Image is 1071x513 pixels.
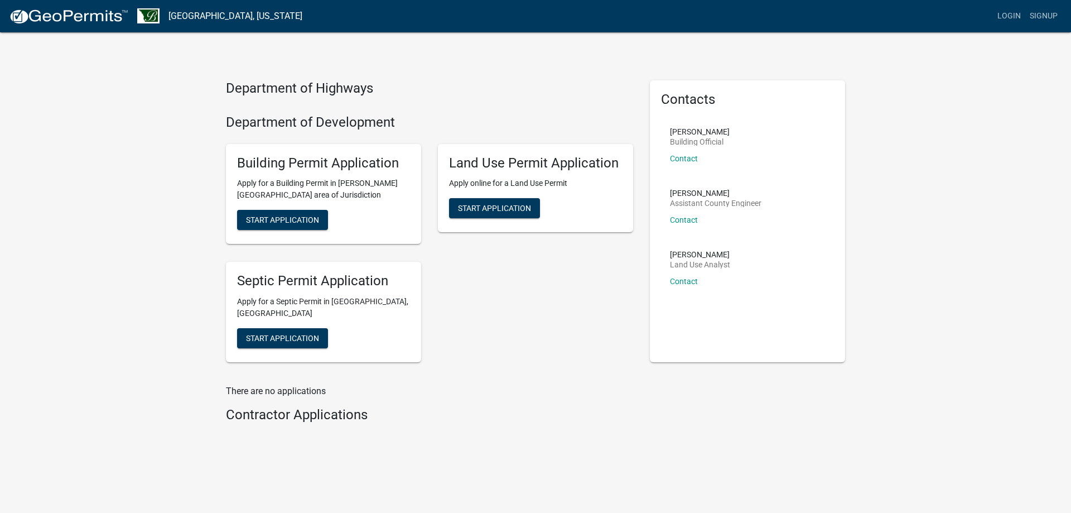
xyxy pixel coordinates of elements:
[449,178,622,189] p: Apply online for a Land Use Permit
[237,328,328,348] button: Start Application
[449,155,622,171] h5: Land Use Permit Application
[226,407,633,428] wm-workflow-list-section: Contractor Applications
[137,8,160,23] img: Benton County, Minnesota
[226,114,633,131] h4: Department of Development
[226,407,633,423] h4: Contractor Applications
[237,273,410,289] h5: Septic Permit Application
[670,215,698,224] a: Contact
[670,251,730,258] p: [PERSON_NAME]
[661,92,834,108] h5: Contacts
[670,128,730,136] p: [PERSON_NAME]
[670,189,761,197] p: [PERSON_NAME]
[993,6,1025,27] a: Login
[670,154,698,163] a: Contact
[237,178,410,201] p: Apply for a Building Permit in [PERSON_NAME][GEOGRAPHIC_DATA] area of Jurisdiction
[449,198,540,218] button: Start Application
[458,204,531,213] span: Start Application
[226,385,633,398] p: There are no applications
[237,210,328,230] button: Start Application
[168,7,302,26] a: [GEOGRAPHIC_DATA], [US_STATE]
[246,334,319,343] span: Start Application
[670,199,761,207] p: Assistant County Engineer
[670,277,698,286] a: Contact
[237,296,410,319] p: Apply for a Septic Permit in [GEOGRAPHIC_DATA], [GEOGRAPHIC_DATA]
[237,155,410,171] h5: Building Permit Application
[670,261,730,269] p: Land Use Analyst
[670,138,730,146] p: Building Official
[226,80,633,97] h4: Department of Highways
[246,215,319,224] span: Start Application
[1025,6,1062,27] a: Signup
